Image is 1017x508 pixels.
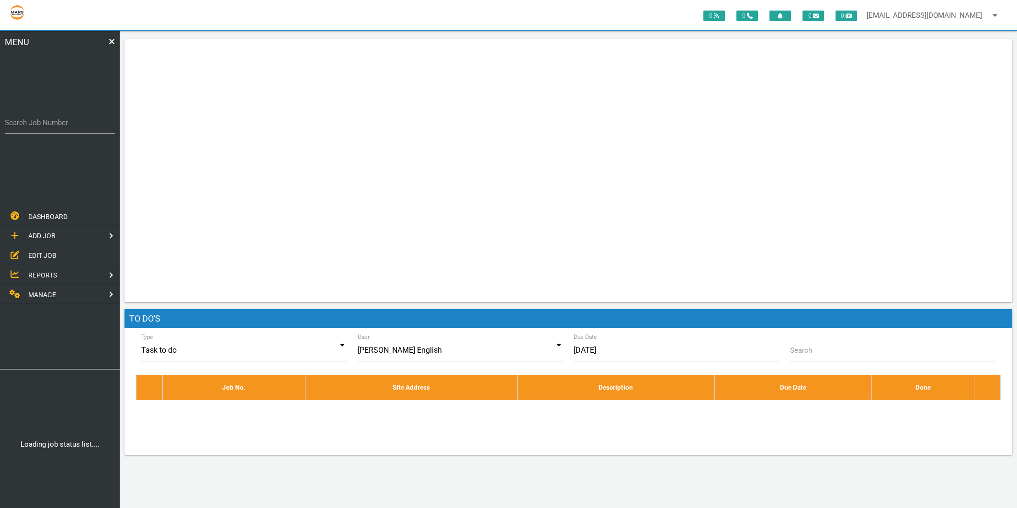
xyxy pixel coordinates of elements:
[162,375,305,400] th: Job No.
[124,309,1012,328] h1: To Do's
[5,117,115,128] label: Search Job Number
[736,11,758,21] span: 0
[836,11,857,21] span: 0
[802,11,824,21] span: 0
[10,5,25,20] img: s3file
[5,35,29,107] span: MENU
[358,333,370,341] label: User
[141,333,153,341] label: Type
[872,375,974,400] th: Done
[305,375,518,400] th: Site Address
[517,375,715,400] th: Description
[28,271,57,279] span: REPORTS
[574,333,597,341] label: Due Date
[28,291,56,299] span: MANAGE
[3,439,117,450] center: Loading job status list....
[28,232,56,240] span: ADD JOB
[790,345,812,356] label: Search
[715,375,872,400] th: Due Date
[28,213,68,220] span: DASHBOARD
[703,11,725,21] span: 0
[28,252,56,259] span: EDIT JOB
